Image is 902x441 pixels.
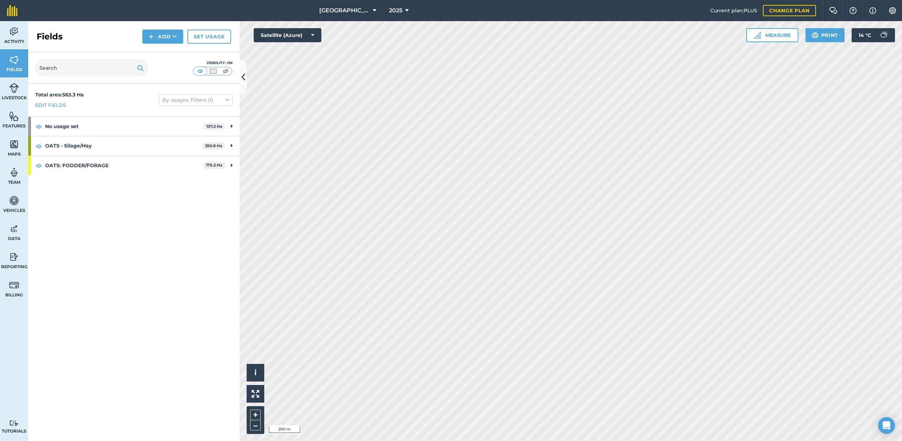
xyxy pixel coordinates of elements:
[45,136,202,155] strong: OATS - Silage/Hay
[35,59,148,76] input: Search
[193,60,233,66] div: Visibility: On
[869,6,876,15] img: svg+xml;base64,PHN2ZyB4bWxucz0iaHR0cDovL3d3dy53My5vcmcvMjAwMC9zdmciIHdpZHRoPSIxNyIgaGVpZ2h0PSIxNy...
[877,28,891,42] img: svg+xml;base64,PD94bWwgdmVyc2lvbj0iMS4wIiBlbmNvZGluZz0idXRmLTgiPz4KPCEtLSBHZW5lcmF0b3I6IEFkb2JlIE...
[9,280,19,290] img: svg+xml;base64,PD94bWwgdmVyc2lvbj0iMS4wIiBlbmNvZGluZz0idXRmLTgiPz4KPCEtLSBHZW5lcmF0b3I6IEFkb2JlIE...
[137,64,144,72] img: svg+xml;base64,PHN2ZyB4bWxucz0iaHR0cDovL3d3dy53My5vcmcvMjAwMC9zdmciIHdpZHRoPSIxOSIgaGVpZ2h0PSIyNC...
[812,31,818,39] img: svg+xml;base64,PHN2ZyB4bWxucz0iaHR0cDovL3d3dy53My5vcmcvMjAwMC9zdmciIHdpZHRoPSIxOSIgaGVpZ2h0PSIyNC...
[9,420,19,427] img: svg+xml;base64,PD94bWwgdmVyc2lvbj0iMS4wIiBlbmNvZGluZz0idXRmLTgiPz4KPCEtLSBHZW5lcmF0b3I6IEFkb2JlIE...
[763,5,816,16] a: Change plan
[187,30,231,44] a: Set usage
[45,117,203,136] strong: No usage set
[28,156,240,175] div: OATS: FODDER/FORAGE175.2 Ha
[142,30,183,44] button: Add
[9,195,19,206] img: svg+xml;base64,PD94bWwgdmVyc2lvbj0iMS4wIiBlbmNvZGluZz0idXRmLTgiPz4KPCEtLSBHZW5lcmF0b3I6IEFkb2JlIE...
[36,161,42,170] img: svg+xml;base64,PHN2ZyB4bWxucz0iaHR0cDovL3d3dy53My5vcmcvMjAwMC9zdmciIHdpZHRoPSIxOCIgaGVpZ2h0PSIyNC...
[250,410,261,420] button: +
[805,28,845,42] button: Print
[206,163,222,168] strong: 175.2 Ha
[859,28,871,42] span: 14 ° C
[319,6,370,15] span: [GEOGRAPHIC_DATA]
[254,28,321,42] button: Satellite (Azure)
[209,68,217,75] img: svg+xml;base64,PHN2ZyB4bWxucz0iaHR0cDovL3d3dy53My5vcmcvMjAwMC9zdmciIHdpZHRoPSI1MCIgaGVpZ2h0PSI0MC...
[9,55,19,65] img: svg+xml;base64,PHN2ZyB4bWxucz0iaHR0cDovL3d3dy53My5vcmcvMjAwMC9zdmciIHdpZHRoPSI1NiIgaGVpZ2h0PSI2MC...
[159,94,233,106] button: By usages, Filters (1)
[9,223,19,234] img: svg+xml;base64,PD94bWwgdmVyc2lvbj0iMS4wIiBlbmNvZGluZz0idXRmLTgiPz4KPCEtLSBHZW5lcmF0b3I6IEFkb2JlIE...
[9,167,19,178] img: svg+xml;base64,PD94bWwgdmVyc2lvbj0iMS4wIiBlbmNvZGluZz0idXRmLTgiPz4KPCEtLSBHZW5lcmF0b3I6IEFkb2JlIE...
[247,364,264,382] button: i
[9,139,19,150] img: svg+xml;base64,PHN2ZyB4bWxucz0iaHR0cDovL3d3dy53My5vcmcvMjAwMC9zdmciIHdpZHRoPSI1NiIgaGVpZ2h0PSI2MC...
[35,92,84,98] strong: Total area : 563.3 Ha
[36,122,42,131] img: svg+xml;base64,PHN2ZyB4bWxucz0iaHR0cDovL3d3dy53My5vcmcvMjAwMC9zdmciIHdpZHRoPSIxOCIgaGVpZ2h0PSIyNC...
[196,68,205,75] img: svg+xml;base64,PHN2ZyB4bWxucz0iaHR0cDovL3d3dy53My5vcmcvMjAwMC9zdmciIHdpZHRoPSI1MCIgaGVpZ2h0PSI0MC...
[37,31,63,42] h2: Fields
[878,417,895,434] div: Open Intercom Messenger
[754,32,761,39] img: Ruler icon
[28,136,240,155] div: OATS - Silage/Hay250.8 Ha
[746,28,798,42] button: Measure
[252,390,259,398] img: Four arrows, one pointing top left, one top right, one bottom right and the last bottom left
[254,368,257,377] span: i
[829,7,838,14] img: Two speech bubbles overlapping with the left bubble in the forefront
[221,68,230,75] img: svg+xml;base64,PHN2ZyB4bWxucz0iaHR0cDovL3d3dy53My5vcmcvMjAwMC9zdmciIHdpZHRoPSI1MCIgaGVpZ2h0PSI0MC...
[710,7,757,14] span: Current plan : PLUS
[389,6,402,15] span: 2025
[45,156,203,175] strong: OATS: FODDER/FORAGE
[149,32,154,41] img: svg+xml;base64,PHN2ZyB4bWxucz0iaHR0cDovL3d3dy53My5vcmcvMjAwMC9zdmciIHdpZHRoPSIxNCIgaGVpZ2h0PSIyNC...
[206,124,222,129] strong: 137.2 Ha
[9,252,19,262] img: svg+xml;base64,PD94bWwgdmVyc2lvbj0iMS4wIiBlbmNvZGluZz0idXRmLTgiPz4KPCEtLSBHZW5lcmF0b3I6IEFkb2JlIE...
[849,7,857,14] img: A question mark icon
[205,143,222,148] strong: 250.8 Ha
[35,101,66,109] a: Edit fields
[9,111,19,121] img: svg+xml;base64,PHN2ZyB4bWxucz0iaHR0cDovL3d3dy53My5vcmcvMjAwMC9zdmciIHdpZHRoPSI1NiIgaGVpZ2h0PSI2MC...
[9,26,19,37] img: svg+xml;base64,PD94bWwgdmVyc2lvbj0iMS4wIiBlbmNvZGluZz0idXRmLTgiPz4KPCEtLSBHZW5lcmF0b3I6IEFkb2JlIE...
[250,420,261,430] button: –
[7,5,18,16] img: fieldmargin Logo
[9,83,19,93] img: svg+xml;base64,PD94bWwgdmVyc2lvbj0iMS4wIiBlbmNvZGluZz0idXRmLTgiPz4KPCEtLSBHZW5lcmF0b3I6IEFkb2JlIE...
[28,117,240,136] div: No usage set137.2 Ha
[888,7,897,14] img: A cog icon
[852,28,895,42] button: 14 °C
[36,142,42,150] img: svg+xml;base64,PHN2ZyB4bWxucz0iaHR0cDovL3d3dy53My5vcmcvMjAwMC9zdmciIHdpZHRoPSIxOCIgaGVpZ2h0PSIyNC...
